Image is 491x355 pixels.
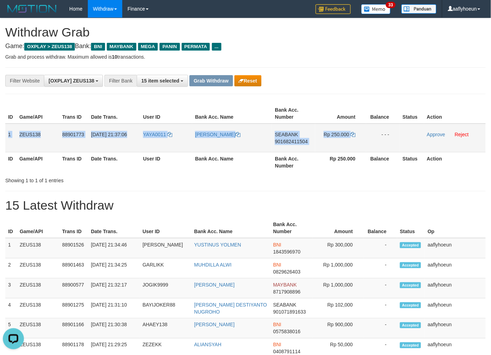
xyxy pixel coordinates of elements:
[194,282,235,288] a: [PERSON_NAME]
[401,4,437,14] img: panduan.png
[427,132,445,137] a: Approve
[5,152,17,172] th: ID
[424,104,486,124] th: Action
[275,139,308,144] span: Copy 901682411504 to clipboard
[363,238,397,258] td: -
[425,258,486,278] td: aaflyhoeun
[400,262,421,268] span: Accepted
[313,278,363,298] td: Rp 1,000,000
[195,132,240,137] a: [PERSON_NAME]
[5,124,17,152] td: 1
[366,152,400,172] th: Balance
[59,104,88,124] th: Trans ID
[88,258,140,278] td: [DATE] 21:34:25
[363,298,397,318] td: -
[189,75,233,86] button: Grab Withdraw
[455,132,469,137] a: Reject
[273,282,297,288] span: MAYBANK
[24,43,75,51] span: OXPLAY > ZEUS138
[400,302,421,308] span: Accepted
[140,218,192,238] th: User ID
[59,278,88,298] td: 88900577
[366,124,400,152] td: - - -
[5,53,486,60] p: Grab and process withdraw. Maximum allowed is transactions.
[194,302,267,315] a: [PERSON_NAME] DESTIYANTO NUGROHO
[17,318,59,338] td: ZEUS138
[313,318,363,338] td: Rp 900,000
[192,104,272,124] th: Bank Acc. Name
[272,152,315,172] th: Bank Acc. Number
[234,75,261,86] button: Reset
[140,298,192,318] td: BAYIJOKER88
[273,329,301,335] span: Copy 0575838016 to clipboard
[400,282,421,288] span: Accepted
[5,258,17,278] td: 2
[5,75,44,87] div: Filter Website
[313,258,363,278] td: Rp 1,000,000
[141,78,179,84] span: 15 item selected
[91,43,105,51] span: BNI
[5,318,17,338] td: 5
[17,258,59,278] td: ZEUS138
[5,198,486,212] h1: 15 Latest Withdraw
[351,132,356,137] a: Copy 250000 to clipboard
[5,238,17,258] td: 1
[425,218,486,238] th: Op
[400,242,421,248] span: Accepted
[143,132,166,137] span: YAYA0011
[363,278,397,298] td: -
[17,218,59,238] th: Game/API
[59,218,88,238] th: Trans ID
[212,43,221,51] span: ...
[140,318,192,338] td: AHAEY138
[400,342,421,348] span: Accepted
[182,43,210,51] span: PERMATA
[386,2,395,8] span: 33
[17,152,59,172] th: Game/API
[112,54,117,60] strong: 10
[5,218,17,238] th: ID
[88,104,140,124] th: Date Trans.
[324,132,349,137] span: Rp 250.000
[17,104,59,124] th: Game/API
[194,262,232,268] a: MUHDILLA ALWI
[315,104,366,124] th: Amount
[88,278,140,298] td: [DATE] 21:32:17
[400,104,424,124] th: Status
[5,104,17,124] th: ID
[273,342,281,348] span: BNI
[363,258,397,278] td: -
[107,43,136,51] span: MAYBANK
[273,349,301,355] span: Copy 0408791114 to clipboard
[273,322,281,328] span: BNI
[273,249,301,255] span: Copy 1843596970 to clipboard
[59,298,88,318] td: 88901275
[273,269,301,275] span: Copy 0829626403 to clipboard
[425,278,486,298] td: aaflyhoeun
[424,152,486,172] th: Action
[273,289,301,295] span: Copy 8717908896 to clipboard
[17,238,59,258] td: ZEUS138
[59,238,88,258] td: 88901526
[88,238,140,258] td: [DATE] 21:34:46
[138,43,158,51] span: MEGA
[143,132,172,137] a: YAYA0011
[140,104,192,124] th: User ID
[400,152,424,172] th: Status
[397,218,425,238] th: Status
[62,132,84,137] span: 88901773
[88,298,140,318] td: [DATE] 21:31:10
[5,298,17,318] td: 4
[5,25,486,39] h1: Withdraw Grab
[140,152,192,172] th: User ID
[104,75,137,87] div: Filter Bank
[313,238,363,258] td: Rp 300,000
[17,124,59,152] td: ZEUS138
[363,318,397,338] td: -
[363,218,397,238] th: Balance
[3,3,24,24] button: Open LiveChat chat widget
[425,238,486,258] td: aaflyhoeun
[49,78,94,84] span: [OXPLAY] ZEUS138
[316,4,351,14] img: Feedback.jpg
[88,218,140,238] th: Date Trans.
